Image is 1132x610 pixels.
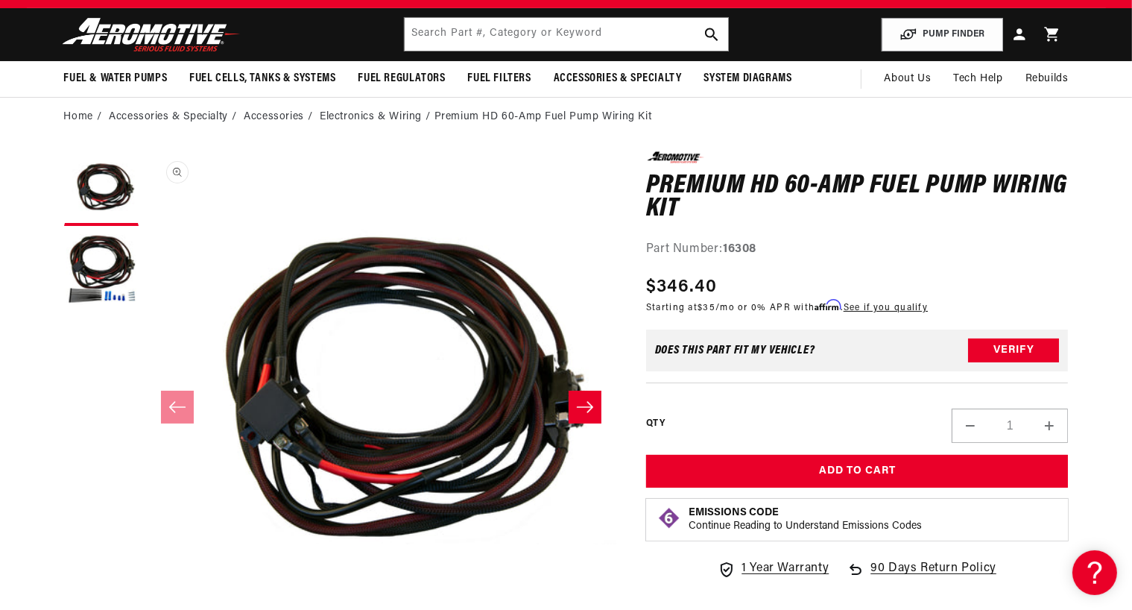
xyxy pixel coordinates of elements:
[884,73,931,84] span: About Us
[646,240,1069,260] div: Part Number:
[405,18,728,51] input: Search by Part Number, Category or Keyword
[882,18,1003,51] button: PUMP FINDER
[742,559,829,579] span: 1 Year Warranty
[161,391,194,424] button: Slide left
[698,304,715,312] span: $35
[657,506,681,530] img: Emissions code
[646,274,717,301] span: $346.40
[554,71,682,87] span: Accessories & Specialty
[646,455,1069,488] button: Add to Cart
[695,18,728,51] button: search button
[646,418,665,430] label: QTY
[942,61,1014,97] summary: Tech Help
[64,109,1069,125] nav: breadcrumbs
[543,61,693,96] summary: Accessories & Specialty
[53,61,179,96] summary: Fuel & Water Pumps
[968,339,1059,362] button: Verify
[704,71,792,87] span: System Diagrams
[815,300,841,311] span: Affirm
[457,61,543,96] summary: Fuel Filters
[569,391,601,424] button: Slide right
[434,109,652,125] li: Premium HD 60-Amp Fuel Pump Wiring Kit
[870,559,996,594] span: 90 Days Return Policy
[320,109,422,125] a: Electronics & Wiring
[646,174,1069,221] h1: Premium HD 60-Amp Fuel Pump Wiring Kit
[64,151,139,226] button: Load image 1 in gallery view
[693,61,803,96] summary: System Diagrams
[844,304,928,312] a: See if you qualify - Learn more about Affirm Financing (opens in modal)
[468,71,531,87] span: Fuel Filters
[347,61,457,96] summary: Fuel Regulators
[64,71,168,87] span: Fuel & Water Pumps
[689,506,922,533] button: Emissions CodeContinue Reading to Understand Emissions Codes
[244,109,304,125] a: Accessories
[1025,71,1069,87] span: Rebuilds
[689,520,922,533] p: Continue Reading to Understand Emissions Codes
[109,109,240,125] li: Accessories & Specialty
[189,71,335,87] span: Fuel Cells, Tanks & Systems
[847,559,996,594] a: 90 Days Return Policy
[718,559,829,579] a: 1 Year Warranty
[58,17,244,52] img: Aeromotive
[655,345,815,356] div: Does This part fit My vehicle?
[64,109,93,125] a: Home
[64,233,139,308] button: Load image 2 in gallery view
[723,243,756,255] strong: 16308
[689,507,779,518] strong: Emissions Code
[873,61,942,97] a: About Us
[953,71,1002,87] span: Tech Help
[646,301,928,315] p: Starting at /mo or 0% APR with .
[178,61,347,96] summary: Fuel Cells, Tanks & Systems
[1014,61,1080,97] summary: Rebuilds
[358,71,446,87] span: Fuel Regulators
